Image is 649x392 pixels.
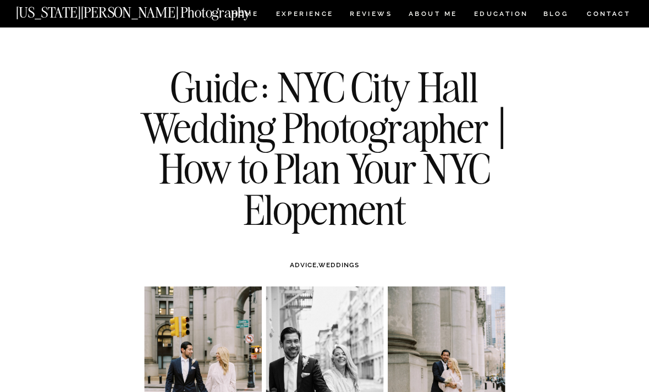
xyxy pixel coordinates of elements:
[128,67,521,230] h1: Guide: NYC City Hall Wedding Photographer | How to Plan Your NYC Elopement
[543,11,569,20] a: BLOG
[167,260,482,270] h3: ,
[408,11,457,20] a: ABOUT ME
[276,11,333,20] a: Experience
[586,8,631,20] a: CONTACT
[472,11,529,20] a: EDUCATION
[318,261,359,269] a: WEDDINGS
[230,11,261,20] a: HOME
[290,261,317,269] a: ADVICE
[350,11,391,20] a: REVIEWS
[16,5,288,15] a: [US_STATE][PERSON_NAME] Photography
